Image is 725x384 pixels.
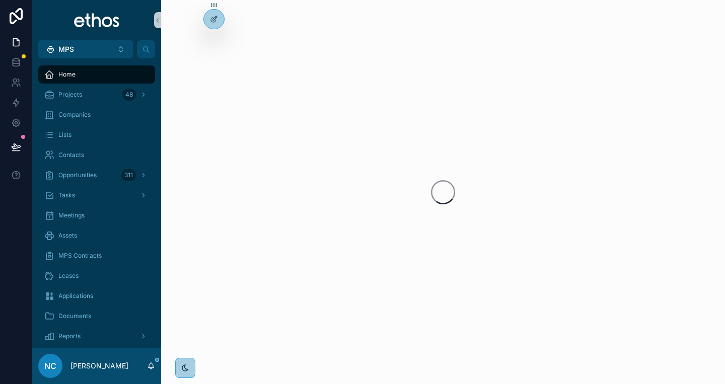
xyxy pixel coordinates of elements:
[58,151,84,159] span: Contacts
[38,247,155,265] a: MPS Contracts
[38,226,155,245] a: Assets
[44,360,56,372] span: NC
[38,327,155,345] a: Reports
[58,91,82,99] span: Projects
[58,211,85,219] span: Meetings
[58,70,76,79] span: Home
[38,65,155,84] a: Home
[58,191,75,199] span: Tasks
[38,166,155,184] a: Opportunities311
[38,267,155,285] a: Leases
[58,292,93,300] span: Applications
[38,106,155,124] a: Companies
[38,126,155,144] a: Lists
[58,272,79,280] span: Leases
[38,40,133,58] button: Select Button
[58,252,102,260] span: MPS Contracts
[122,89,136,101] div: 48
[58,332,81,340] span: Reports
[38,307,155,325] a: Documents
[58,131,71,139] span: Lists
[58,171,97,179] span: Opportunities
[74,12,120,28] img: App logo
[32,58,161,348] div: scrollable content
[38,186,155,204] a: Tasks
[121,169,136,181] div: 311
[38,287,155,305] a: Applications
[38,206,155,224] a: Meetings
[70,361,128,371] p: [PERSON_NAME]
[58,111,91,119] span: Companies
[38,86,155,104] a: Projects48
[58,312,91,320] span: Documents
[58,232,77,240] span: Assets
[58,44,74,54] span: MPS
[38,146,155,164] a: Contacts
